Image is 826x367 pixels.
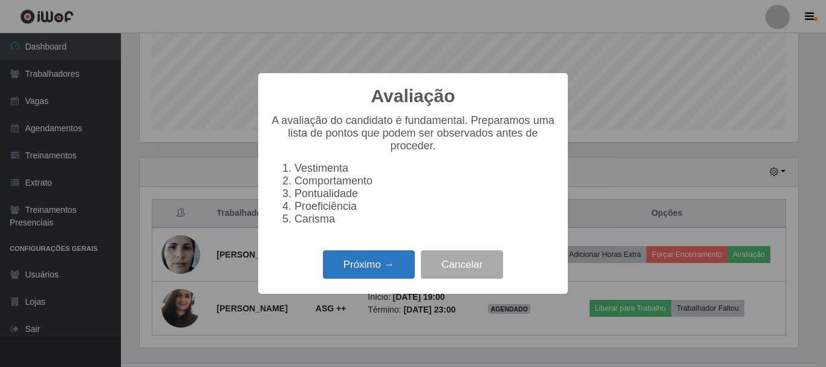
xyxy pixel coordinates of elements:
li: Comportamento [294,175,556,187]
button: Próximo → [323,250,415,279]
li: Vestimenta [294,162,556,175]
button: Cancelar [421,250,503,279]
li: Carisma [294,213,556,226]
h2: Avaliação [371,85,455,107]
li: Pontualidade [294,187,556,200]
li: Proeficiência [294,200,556,213]
p: A avaliação do candidato é fundamental. Preparamos uma lista de pontos que podem ser observados a... [270,114,556,152]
